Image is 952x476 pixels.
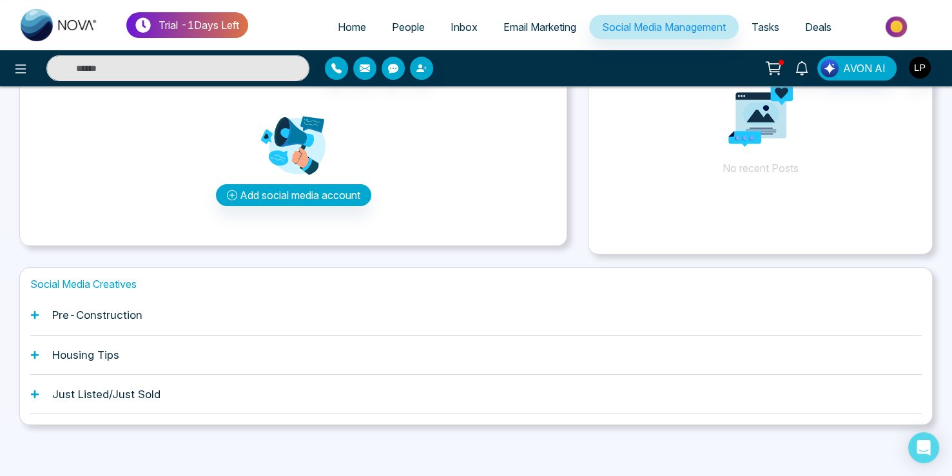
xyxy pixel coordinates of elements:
[325,15,379,39] a: Home
[602,21,726,33] span: Social Media Management
[503,21,576,33] span: Email Marketing
[438,15,491,39] a: Inbox
[909,57,931,79] img: User Avatar
[908,432,939,463] div: Open Intercom Messenger
[491,15,589,39] a: Email Marketing
[451,21,478,33] span: Inbox
[752,21,779,33] span: Tasks
[52,388,160,401] h1: Just Listed/Just Sold
[805,21,831,33] span: Deals
[30,278,922,290] h1: Social Media Creatives
[392,21,425,33] span: People
[851,12,944,41] img: Market-place.gif
[52,309,142,321] h1: Pre-Construction
[589,15,739,39] a: Social Media Management
[821,59,839,77] img: Lead Flow
[379,15,438,39] a: People
[843,61,886,76] span: AVON AI
[739,15,792,39] a: Tasks
[52,348,119,361] h1: Housing Tips
[159,17,239,33] p: Trial - 1 Days Left
[21,9,98,41] img: Nova CRM Logo
[792,15,844,39] a: Deals
[261,113,325,178] img: Analytics png
[728,83,793,148] img: Analytics png
[588,20,932,213] p: No recent Posts
[216,184,371,206] button: Add social media account
[338,21,366,33] span: Home
[817,56,897,81] button: AVON AI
